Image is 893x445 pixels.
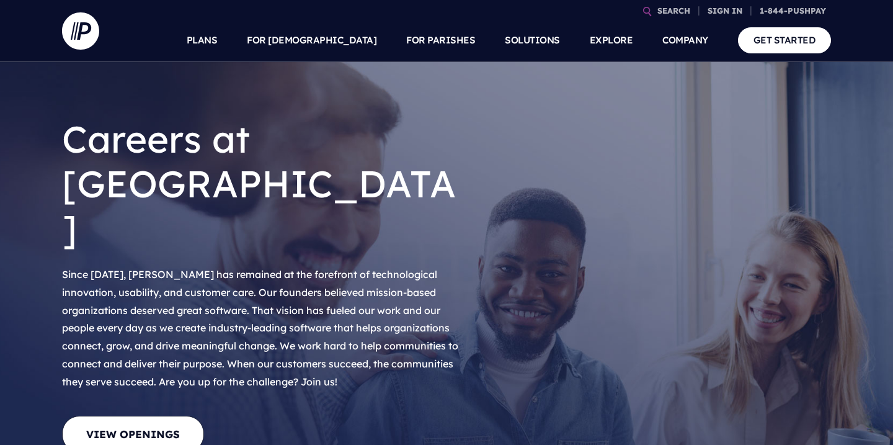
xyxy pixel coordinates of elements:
a: COMPANY [662,19,708,62]
a: EXPLORE [590,19,633,62]
a: FOR PARISHES [406,19,475,62]
span: Since [DATE], [PERSON_NAME] has remained at the forefront of technological innovation, usability,... [62,268,458,388]
h1: Careers at [GEOGRAPHIC_DATA] [62,107,465,261]
a: GET STARTED [738,27,832,53]
a: SOLUTIONS [505,19,560,62]
a: FOR [DEMOGRAPHIC_DATA] [247,19,376,62]
a: PLANS [187,19,218,62]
